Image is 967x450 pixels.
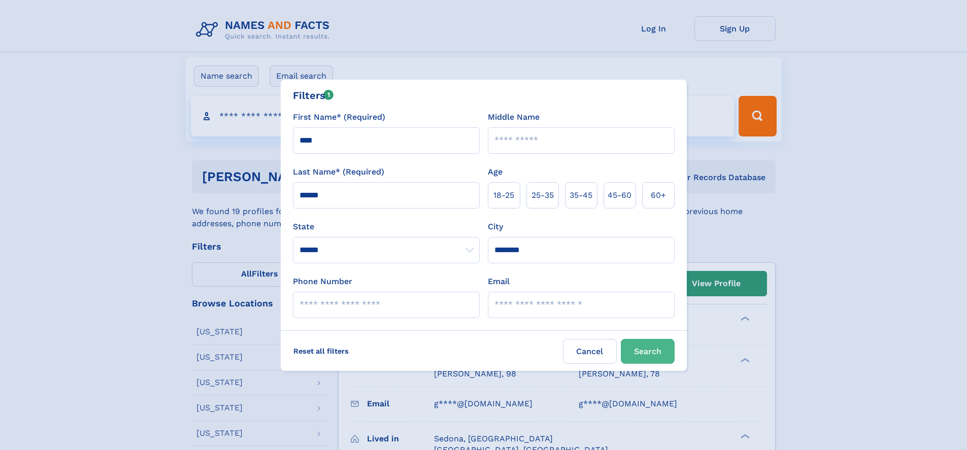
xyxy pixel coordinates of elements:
[621,339,675,364] button: Search
[293,166,384,178] label: Last Name* (Required)
[570,189,592,201] span: 35‑45
[488,166,503,178] label: Age
[488,221,503,233] label: City
[563,339,617,364] label: Cancel
[651,189,666,201] span: 60+
[293,111,385,123] label: First Name* (Required)
[287,339,355,363] label: Reset all filters
[293,88,334,103] div: Filters
[531,189,554,201] span: 25‑35
[488,111,540,123] label: Middle Name
[293,221,480,233] label: State
[488,275,510,288] label: Email
[608,189,631,201] span: 45‑60
[493,189,514,201] span: 18‑25
[293,275,352,288] label: Phone Number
